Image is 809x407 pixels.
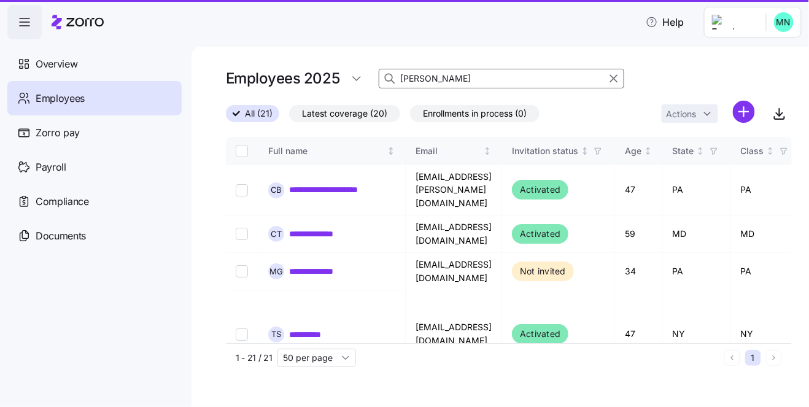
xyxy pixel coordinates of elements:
[662,104,718,123] button: Actions
[667,110,697,118] span: Actions
[164,315,246,364] button: Help
[615,165,663,215] td: 47
[18,242,228,277] div: How do I know if my initial premium was paid, or if I am set up with autopay?
[258,137,406,165] th: Full nameNot sorted
[12,144,233,178] div: Send us a message
[25,108,221,129] p: How can we help?
[406,215,502,253] td: [EMAIL_ADDRESS][DOMAIN_NAME]
[663,165,731,215] td: PA
[724,350,740,366] button: Previous page
[271,186,282,194] span: C B
[615,215,663,253] td: 59
[36,194,89,209] span: Compliance
[25,282,206,308] div: What is [PERSON_NAME]’s smart plan selection platform?
[25,196,99,209] span: Search for help
[663,253,731,290] td: PA
[636,10,694,34] button: Help
[581,147,589,155] div: Not sorted
[18,277,228,313] div: What is [PERSON_NAME]’s smart plan selection platform?
[25,224,206,237] div: How do I log in to Zorro?
[379,69,624,88] input: Search Employees
[741,144,764,158] div: Class
[625,144,641,158] div: Age
[520,264,566,279] span: Not invited
[7,184,182,219] a: Compliance
[731,290,801,378] td: NY
[615,137,663,165] th: AgeNot sorted
[302,106,387,122] span: Latest coverage (20)
[406,253,502,290] td: [EMAIL_ADDRESS][DOMAIN_NAME]
[36,160,66,175] span: Payroll
[502,137,615,165] th: Invitation statusNot sorted
[27,346,55,354] span: Home
[25,87,221,108] p: Hi [PERSON_NAME]
[18,219,228,242] div: How do I log in to Zorro?
[416,144,481,158] div: Email
[731,137,801,165] th: ClassNot sorted
[731,253,801,290] td: PA
[25,247,206,273] div: How do I know if my initial premium was paid, or if I am set up with autopay?
[387,147,395,155] div: Not sorted
[766,147,775,155] div: Not sorted
[236,265,248,277] input: Select record 3
[236,184,248,196] input: Select record 1
[236,352,273,364] span: 1 - 21 / 21
[7,219,182,253] a: Documents
[226,69,339,88] h1: Employees 2025
[36,56,77,72] span: Overview
[646,15,684,29] span: Help
[268,144,385,158] div: Full name
[520,227,560,241] span: Activated
[25,23,98,43] img: logo
[245,106,273,122] span: All (21)
[406,137,502,165] th: EmailNot sorted
[673,144,694,158] div: State
[406,165,502,215] td: [EMAIL_ADDRESS][PERSON_NAME][DOMAIN_NAME]
[236,328,248,340] input: Select record 4
[269,267,283,275] span: M G
[7,150,182,184] a: Payroll
[36,125,80,141] span: Zorro pay
[82,315,163,364] button: Messages
[271,230,282,238] span: C T
[663,290,731,378] td: NY
[25,155,205,168] div: Send us a message
[512,144,578,158] div: Invitation status
[774,12,794,32] img: b0ee0d05d7ad5b312d7e0d752ccfd4ca
[102,346,144,354] span: Messages
[663,215,731,253] td: MD
[7,81,182,115] a: Employees
[712,15,756,29] img: Employer logo
[663,137,731,165] th: StateNot sorted
[236,145,248,157] input: Select all records
[7,47,182,81] a: Overview
[236,228,248,240] input: Select record 2
[520,327,560,341] span: Activated
[423,106,527,122] span: Enrollments in process (0)
[271,330,281,338] span: T S
[36,228,86,244] span: Documents
[644,147,652,155] div: Not sorted
[731,165,801,215] td: PA
[7,115,182,150] a: Zorro pay
[696,147,705,155] div: Not sorted
[766,350,782,366] button: Next page
[520,182,560,197] span: Activated
[483,147,492,155] div: Not sorted
[745,350,761,366] button: 1
[615,253,663,290] td: 34
[731,215,801,253] td: MD
[18,190,228,214] button: Search for help
[36,91,85,106] span: Employees
[195,346,214,354] span: Help
[615,290,663,378] td: 47
[406,290,502,378] td: [EMAIL_ADDRESS][DOMAIN_NAME]
[733,101,755,123] svg: add icon
[211,20,233,42] div: Close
